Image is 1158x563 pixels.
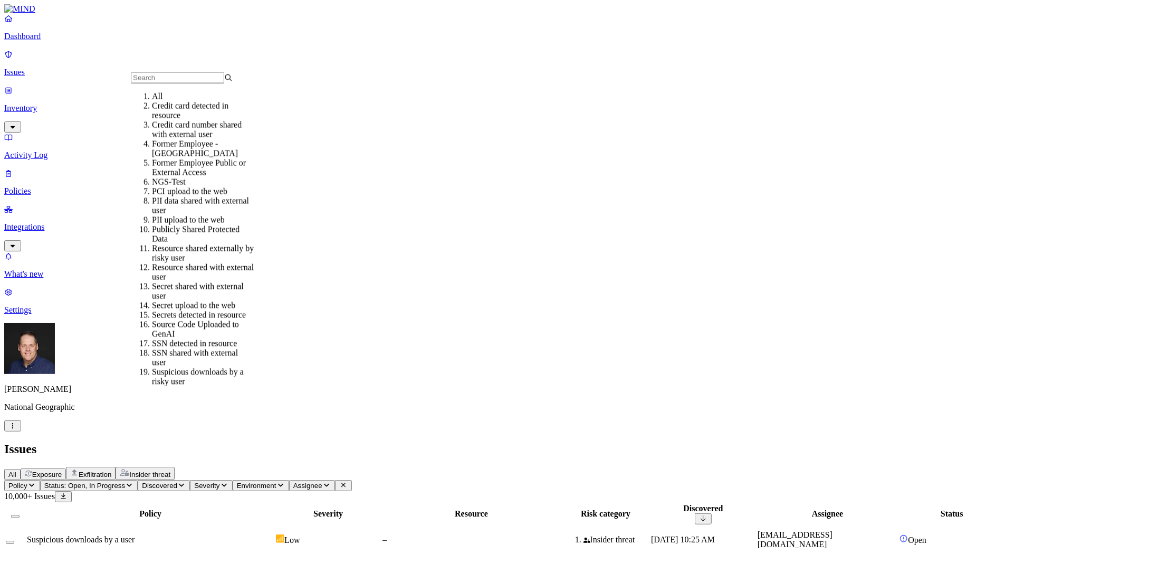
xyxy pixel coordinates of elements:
[4,269,1154,279] p: What's new
[4,151,1154,160] p: Activity Log
[152,120,254,139] div: Credit card number shared with external user
[4,442,1154,456] h2: Issues
[4,384,1154,394] p: [PERSON_NAME]
[237,482,276,490] span: Environment
[4,251,1154,279] a: What's new
[152,177,254,187] div: NGS-Test
[4,68,1154,77] p: Issues
[6,541,14,544] button: Select row
[32,471,62,478] span: Exposure
[4,32,1154,41] p: Dashboard
[152,139,254,158] div: Former Employee -[GEOGRAPHIC_DATA]
[276,509,380,519] div: Severity
[651,535,715,544] span: [DATE] 10:25 AM
[152,215,254,225] div: PII upload to the web
[152,311,254,320] div: Secrets detected in resource
[152,368,254,387] div: Suspicious downloads by a risky user
[382,535,387,544] span: –
[899,509,1004,519] div: Status
[152,339,254,349] div: SSN detected in resource
[79,471,111,478] span: Exfiltration
[382,509,560,519] div: Resource
[562,509,649,519] div: Risk category
[651,504,755,513] div: Discovered
[44,482,125,490] span: Status: Open, In Progress
[152,225,254,244] div: Publicly Shared Protected Data
[4,133,1154,160] a: Activity Log
[4,204,1154,250] a: Integrations
[908,536,926,545] span: Open
[899,534,908,543] img: status-open
[4,305,1154,315] p: Settings
[27,535,135,544] span: Suspicious downloads by a user
[152,158,254,177] div: Former Employee Public or External Access
[152,244,254,263] div: Resource shared externally by risky user
[152,349,254,368] div: SSN shared with external user
[152,92,254,101] div: All
[8,471,16,478] span: All
[4,86,1154,131] a: Inventory
[276,534,284,543] img: severity-low
[284,536,300,545] span: Low
[293,482,322,490] span: Assignee
[152,282,254,301] div: Secret shared with external user
[152,263,254,282] div: Resource shared with external user
[152,301,254,311] div: Secret upload to the web
[4,186,1154,196] p: Policies
[131,72,224,83] input: Search
[4,4,35,14] img: MIND
[27,509,274,519] div: Policy
[152,320,254,339] div: Source Code Uploaded to GenAI
[152,187,254,196] div: PCI upload to the web
[4,402,1154,412] p: National Geographic
[758,530,832,549] span: [EMAIL_ADDRESS][DOMAIN_NAME]
[152,101,254,120] div: Credit card detected in resource
[4,323,55,374] img: Mark DeCarlo
[583,535,649,545] div: Insider threat
[4,168,1154,196] a: Policies
[4,222,1154,232] p: Integrations
[4,287,1154,315] a: Settings
[129,471,170,478] span: Insider threat
[758,509,897,519] div: Assignee
[4,104,1154,113] p: Inventory
[152,196,254,215] div: PII data shared with external user
[4,50,1154,77] a: Issues
[4,14,1154,41] a: Dashboard
[8,482,27,490] span: Policy
[4,4,1154,14] a: MIND
[11,515,20,518] button: Select all
[4,492,55,501] span: 10,000+ Issues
